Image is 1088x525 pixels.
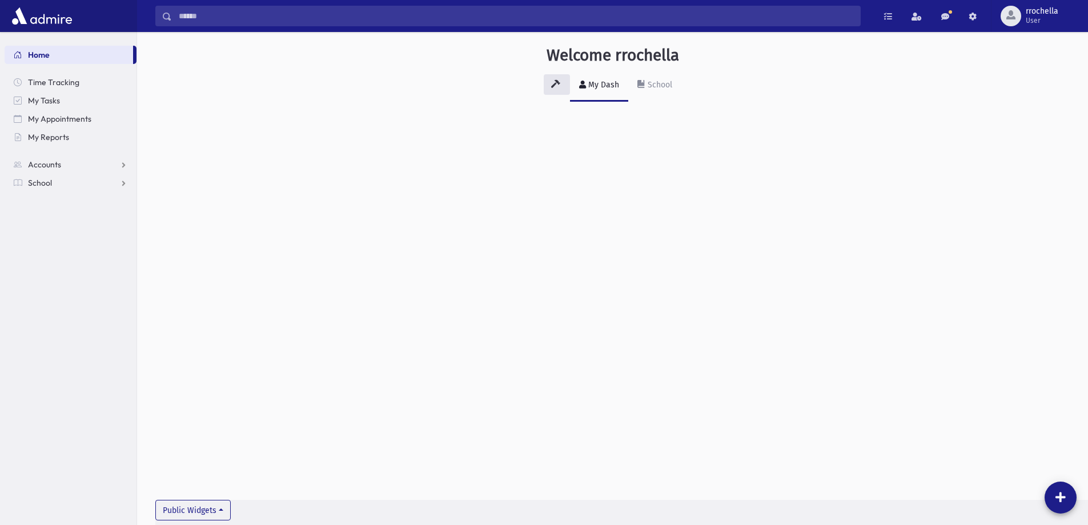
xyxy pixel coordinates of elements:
[628,70,681,102] a: School
[570,70,628,102] a: My Dash
[5,46,133,64] a: Home
[586,80,619,90] div: My Dash
[5,128,136,146] a: My Reports
[28,114,91,124] span: My Appointments
[547,46,679,65] h3: Welcome rrochella
[9,5,75,27] img: AdmirePro
[1026,16,1058,25] span: User
[1026,7,1058,16] span: rrochella
[5,155,136,174] a: Accounts
[28,159,61,170] span: Accounts
[28,178,52,188] span: School
[5,110,136,128] a: My Appointments
[28,50,50,60] span: Home
[645,80,672,90] div: School
[28,95,60,106] span: My Tasks
[5,91,136,110] a: My Tasks
[28,132,69,142] span: My Reports
[5,73,136,91] a: Time Tracking
[172,6,860,26] input: Search
[155,500,231,520] button: Public Widgets
[5,174,136,192] a: School
[28,77,79,87] span: Time Tracking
